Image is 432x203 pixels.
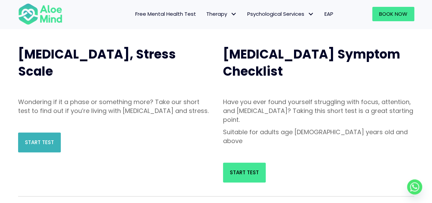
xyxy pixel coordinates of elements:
[18,132,61,152] a: Start Test
[135,10,196,17] span: Free Mental Health Test
[242,7,319,21] a: Psychological ServicesPsychological Services: submenu
[201,7,242,21] a: TherapyTherapy: submenu
[25,139,54,146] span: Start Test
[130,7,201,21] a: Free Mental Health Test
[407,179,422,194] a: Whatsapp
[18,3,62,25] img: Aloe mind Logo
[18,46,176,80] span: [MEDICAL_DATA], Stress Scale
[306,9,316,19] span: Psychological Services: submenu
[223,46,400,80] span: [MEDICAL_DATA] Symptom Checklist
[223,163,266,182] a: Start Test
[379,10,407,17] span: Book Now
[247,10,314,17] span: Psychological Services
[223,128,414,145] p: Suitable for adults age [DEMOGRAPHIC_DATA] years old and above
[229,9,239,19] span: Therapy: submenu
[18,98,209,115] p: Wondering if it a phase or something more? Take our short test to find out if you’re living with ...
[206,10,237,17] span: Therapy
[230,169,259,176] span: Start Test
[71,7,338,21] nav: Menu
[372,7,414,21] a: Book Now
[324,10,333,17] span: EAP
[319,7,338,21] a: EAP
[223,98,414,124] p: Have you ever found yourself struggling with focus, attention, and [MEDICAL_DATA]? Taking this sh...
